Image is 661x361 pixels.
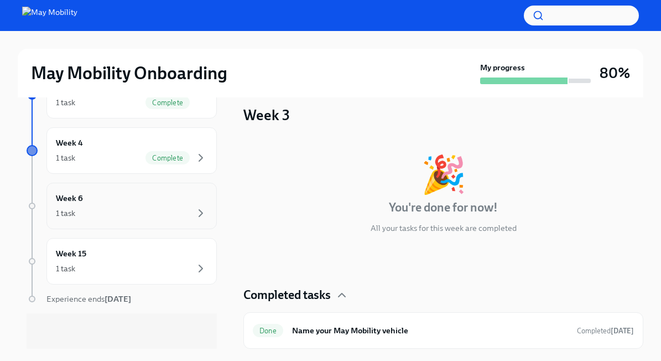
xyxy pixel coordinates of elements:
a: Week 41 taskComplete [27,127,217,174]
h3: Week 3 [243,105,290,125]
h4: You're done for now! [389,199,498,216]
h6: Week 4 [56,137,83,149]
a: DoneName your May Mobility vehicleCompleted[DATE] [253,322,634,339]
span: Complete [145,99,190,107]
p: All your tasks for this week are completed [371,223,517,234]
h6: Week 6 [56,192,83,204]
span: Done [253,327,283,335]
h3: 80% [600,63,630,83]
strong: [DATE] [611,327,634,335]
div: 🎉 [421,156,466,193]
span: Experience ends [46,294,131,304]
div: 1 task [56,97,75,108]
div: 1 task [56,263,75,274]
h6: Week 15 [56,247,86,260]
span: Complete [145,154,190,162]
h6: Name your May Mobility vehicle [292,324,568,337]
div: 1 task [56,152,75,163]
a: Week 61 task [27,183,217,229]
h2: May Mobility Onboarding [31,62,227,84]
div: Completed tasks [243,287,643,303]
img: May Mobility [22,7,77,24]
h4: Completed tasks [243,287,331,303]
span: September 5th, 2025 11:19 [577,326,634,336]
strong: [DATE] [105,294,131,304]
strong: My progress [480,62,525,73]
div: 1 task [56,208,75,219]
a: Week 151 task [27,238,217,285]
span: Completed [577,327,634,335]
